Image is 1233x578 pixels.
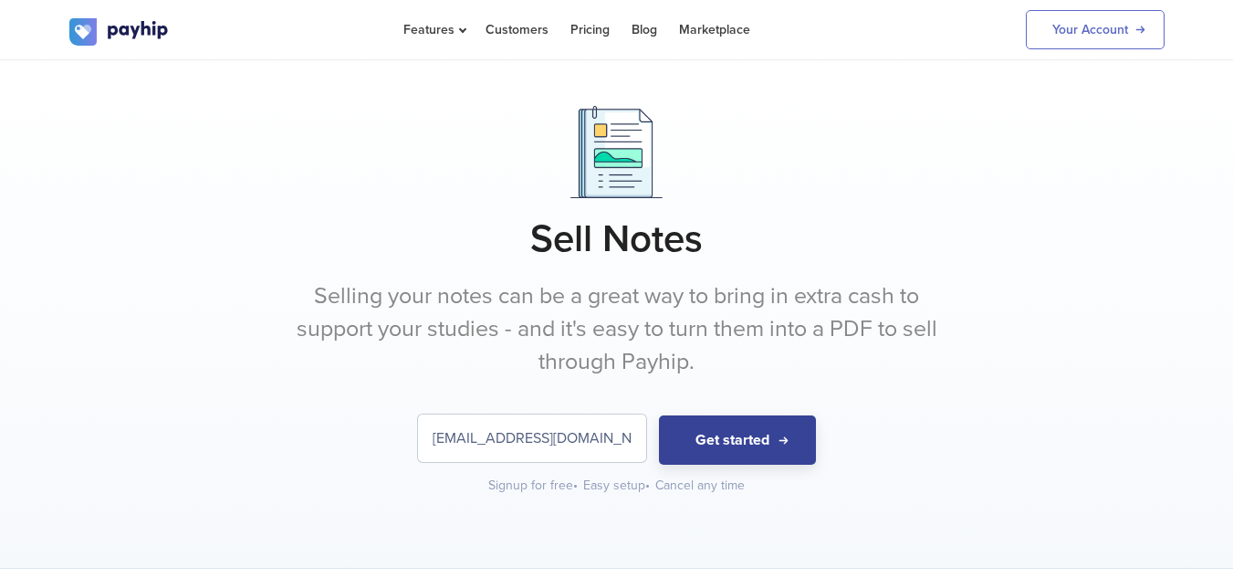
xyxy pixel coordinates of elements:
[573,478,578,493] span: •
[1026,10,1165,49] a: Your Account
[403,22,464,37] span: Features
[275,280,959,378] p: Selling your notes can be a great way to bring in extra cash to support your studies - and it's e...
[583,477,652,495] div: Easy setup
[69,216,1165,262] h1: Sell Notes
[570,106,663,198] img: Documents.png
[69,18,170,46] img: logo.svg
[488,477,580,495] div: Signup for free
[418,415,646,462] input: Enter your email address
[655,477,745,495] div: Cancel any time
[645,478,650,493] span: •
[659,415,816,466] button: Get started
